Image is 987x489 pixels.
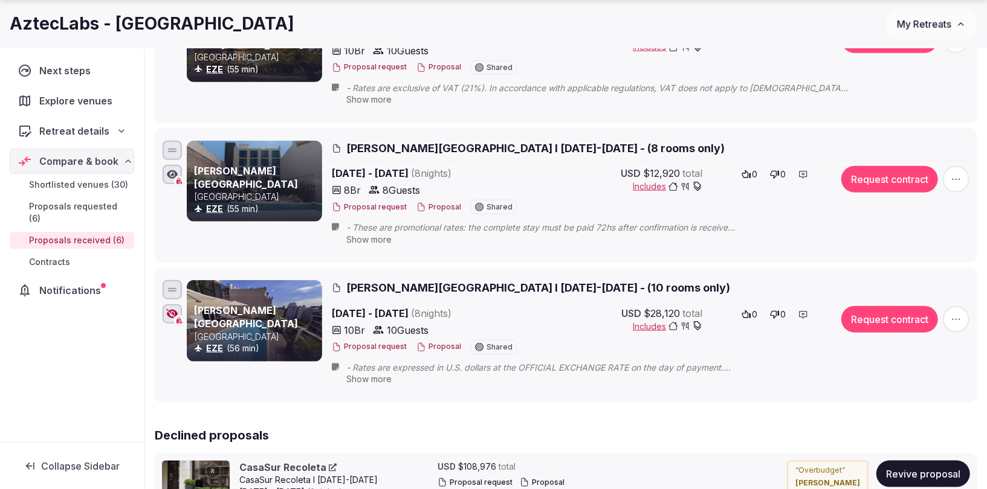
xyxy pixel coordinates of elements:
[633,181,702,193] button: Includes
[766,166,790,183] button: 0
[643,166,680,181] span: $12,920
[194,165,298,190] a: [PERSON_NAME][GEOGRAPHIC_DATA]
[346,362,873,374] span: - Rates are expressed in U.S. dollars at the OFFICIAL EXCHANGE RATE on the day of payment. - In a...
[752,168,758,181] span: 0
[206,203,223,215] button: EZE
[344,183,361,197] span: 8 Br
[346,234,392,245] span: Show more
[29,256,70,268] span: Contracts
[194,304,298,330] a: [PERSON_NAME][GEOGRAPHIC_DATA]
[499,461,516,473] span: total
[239,461,337,474] a: CasaSur Recoleta
[10,453,134,479] button: Collapse Sidebar
[206,64,223,74] a: EZE
[416,342,461,352] button: Proposal
[332,166,545,181] span: [DATE] - [DATE]
[344,323,365,337] span: 10 Br
[194,203,320,215] div: (55 min)
[781,308,786,321] span: 0
[781,168,786,181] span: 0
[841,306,938,333] button: Request contract
[10,278,134,303] a: Notifications
[39,154,118,168] span: Compare & book
[487,344,513,351] span: Shared
[39,124,109,138] span: Retreat details
[194,63,320,75] div: (55 min)
[387,323,429,337] span: 10 Guests
[10,176,134,193] a: Shortlisted venues (30)
[10,232,134,249] a: Proposals received (6)
[206,63,223,75] button: EZE
[194,191,320,203] p: [GEOGRAPHIC_DATA]
[621,166,641,181] span: USD
[682,166,702,181] span: total
[752,308,758,321] span: 0
[416,202,461,213] button: Proposal
[206,203,223,214] a: EZE
[332,202,407,213] button: Proposal request
[644,306,680,321] span: $28,120
[194,51,320,63] p: [GEOGRAPHIC_DATA]
[41,460,120,472] span: Collapse Sidebar
[621,306,641,321] span: USD
[194,342,320,354] div: (56 min)
[487,64,513,71] span: Shared
[633,321,702,333] button: Includes
[738,166,762,183] button: 0
[194,39,303,51] a: Casa [PERSON_NAME]
[332,62,407,72] button: Proposal request
[438,478,513,488] button: Proposal request
[438,461,456,473] span: USD
[206,343,223,353] a: EZE
[346,94,392,104] span: Show more
[39,63,95,78] span: Next steps
[29,179,128,191] span: Shortlisted venues (30)
[897,18,951,30] span: My Retreats
[206,342,223,354] button: EZE
[416,62,461,72] button: Proposal
[332,342,407,352] button: Proposal request
[39,94,117,108] span: Explore venues
[194,331,320,343] p: [GEOGRAPHIC_DATA]
[10,198,134,227] a: Proposals requested (6)
[346,374,392,384] span: Show more
[795,465,860,476] p: “ Overbudget ”
[411,167,451,179] span: ( 8 night s )
[383,183,420,197] span: 8 Guests
[10,88,134,113] a: Explore venues
[411,307,451,319] span: ( 8 night s )
[344,43,365,58] span: 10 Br
[39,283,106,298] span: Notifications
[332,306,545,321] span: [DATE] - [DATE]
[841,166,938,193] button: Request contract
[876,461,970,487] button: Revive proposal
[738,306,762,323] button: 0
[766,306,790,323] button: 0
[346,280,730,295] span: [PERSON_NAME][GEOGRAPHIC_DATA] I [DATE]-[DATE] - (10 rooms only)
[29,234,125,246] span: Proposals received (6)
[520,478,565,488] button: Proposal
[458,461,496,473] span: $108,976
[155,427,977,444] h2: Declined proposals
[10,254,134,270] a: Contracts
[10,58,134,83] a: Next steps
[346,222,764,234] span: - These are promotional rates: the complete stay must be paid 72hs after confirmation is received...
[795,478,860,488] cite: [PERSON_NAME]
[387,43,429,58] span: 10 Guests
[29,200,129,225] span: Proposals requested (6)
[346,82,873,94] span: - Rates are exclusive of VAT (21%). In accordance with applicable regulations, VAT does not apply...
[487,203,513,211] span: Shared
[239,474,378,486] div: CasaSur Recoleta I [DATE]-[DATE]
[346,141,725,156] span: [PERSON_NAME][GEOGRAPHIC_DATA] I [DATE]-[DATE] - (8 rooms only)
[885,9,977,39] button: My Retreats
[10,12,294,36] h1: AztecLabs - [GEOGRAPHIC_DATA]
[682,306,702,321] span: total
